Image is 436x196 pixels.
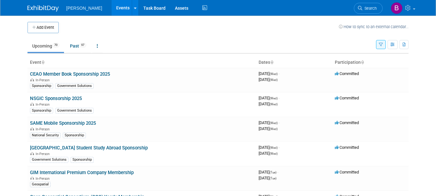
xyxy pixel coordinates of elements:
img: ExhibitDay [27,5,59,12]
span: (Tue) [270,171,276,174]
a: CEAO Member Book Sponsorship 2025 [30,71,110,77]
span: In-Person [36,177,52,181]
span: In-Person [36,103,52,107]
img: In-Person Event [30,152,34,155]
span: In-Person [36,78,52,82]
span: - [277,170,278,174]
div: Sponsorship [30,83,53,89]
span: Committed [335,71,359,76]
span: [DATE] [259,145,280,150]
span: [DATE] [259,120,280,125]
div: Government Solutions [55,108,94,113]
th: Participation [332,57,409,68]
a: [GEOGRAPHIC_DATA] Student Study Abroad Sponsorship [30,145,148,151]
span: [DATE] [259,151,278,156]
div: Geospatial [30,182,51,187]
th: Event [27,57,256,68]
span: [DATE] [259,77,278,82]
span: Committed [335,145,359,150]
span: [DATE] [259,126,278,131]
span: 70 [52,43,59,48]
span: In-Person [36,127,52,131]
span: (Wed) [270,121,278,125]
button: Add Event [27,22,59,33]
span: [DATE] [259,96,280,100]
a: Upcoming70 [27,40,64,52]
span: (Wed) [270,97,278,100]
a: Sort by Start Date [270,60,273,65]
span: [DATE] [259,176,276,180]
span: (Wed) [270,78,278,82]
span: (Wed) [270,146,278,149]
span: (Tue) [270,177,276,180]
img: In-Person Event [30,78,34,81]
span: (Wed) [270,152,278,155]
a: SAME Mobile Sponsorship 2025 [30,120,96,126]
a: Sort by Event Name [41,60,44,65]
span: Committed [335,120,359,125]
img: In-Person Event [30,127,34,130]
a: Past97 [65,40,91,52]
span: Committed [335,170,359,174]
span: Committed [335,96,359,100]
img: In-Person Event [30,177,34,180]
span: (Wed) [270,72,278,76]
a: How to sync to an external calendar... [339,24,409,29]
span: [DATE] [259,170,278,174]
img: In-Person Event [30,103,34,106]
span: 97 [79,43,86,48]
th: Dates [256,57,332,68]
span: [DATE] [259,71,280,76]
div: National Security [30,133,61,138]
span: [PERSON_NAME] [66,6,102,11]
img: Buse Onen [391,2,403,14]
span: In-Person [36,152,52,156]
span: (Wed) [270,127,278,131]
span: Search [362,6,377,11]
span: (Wed) [270,103,278,106]
a: GIM International Premium Company Membership [30,170,134,175]
div: Government Solutions [55,83,94,89]
div: Sponsorship [30,108,53,113]
div: Sponsorship [63,133,86,138]
a: Search [354,3,383,14]
span: [DATE] [259,102,278,106]
div: Sponsorship [71,157,94,163]
a: NSGIC Sponsorship 2025 [30,96,82,101]
div: Government Solutions [30,157,68,163]
a: Sort by Participation Type [361,60,364,65]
